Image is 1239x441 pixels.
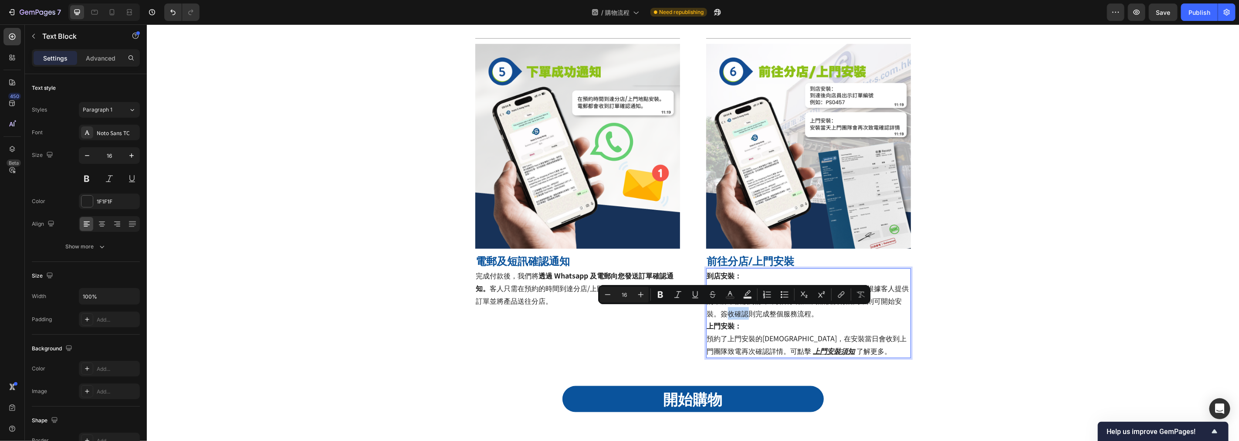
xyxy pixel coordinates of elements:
[147,24,1239,441] iframe: Design area
[32,149,55,161] div: Size
[1156,9,1171,16] span: Save
[32,343,74,355] div: Background
[559,20,764,224] img: gempages_521006813294887744-92b2c565-1b75-4689-afc3-799403e4ef2d.png
[601,8,603,17] span: /
[3,3,65,21] button: 7
[329,246,527,269] strong: 透過 Whatsapp 及電郵向您發送訂單確認通知。
[1181,3,1218,21] button: Publish
[32,415,60,427] div: Shape
[83,106,112,114] span: Paragraph 1
[560,296,595,306] strong: 上門安裝：
[1188,8,1210,17] div: Publish
[1209,398,1230,419] div: Open Intercom Messenger
[32,387,47,395] div: Image
[598,285,870,304] div: Editor contextual toolbar
[97,129,138,137] div: Noto Sans TC
[667,321,708,332] a: 上門安裝須知
[32,315,52,323] div: Padding
[79,288,139,304] input: Auto
[32,129,43,136] div: Font
[32,365,45,373] div: Color
[43,54,68,63] p: Settings
[164,3,200,21] div: Undo/Redo
[32,239,140,254] button: Show more
[32,292,46,300] div: Width
[328,229,533,244] h2: 電郵及短訊確認通知
[97,365,138,373] div: Add...
[605,8,630,17] span: 購物流程
[1107,426,1220,437] button: Show survey - Help us improve GemPages!
[1107,427,1209,436] span: Help us improve GemPages!
[659,8,704,16] span: Need republishing
[32,197,45,205] div: Color
[560,245,763,333] p: 到達分店後，客人只需向店員 。店員則根據客人提供的車牌車款核對訂單，如客人檢查商品後沒有疑問，則可開始安裝。簽收確認則完成整個服務流程。 預約了上門安裝的[DEMOGRAPHIC_DATA]，在...
[560,246,595,256] strong: 到店安裝：
[97,316,138,324] div: Add...
[1149,3,1178,21] button: Save
[32,106,47,114] div: Styles
[66,242,106,251] div: Show more
[416,362,677,388] a: 開始購物
[651,258,693,269] strong: 出示訂單編號
[97,198,138,206] div: 1F1F1F
[86,54,115,63] p: Advanced
[32,218,56,230] div: Align
[79,102,140,118] button: Paragraph 1
[517,365,576,385] strong: 開始購物
[97,388,138,396] div: Add...
[32,84,56,92] div: Text style
[7,159,21,166] div: Beta
[559,244,764,334] div: Rich Text Editor. Editing area: main
[328,244,533,283] div: Rich Text Editor. Editing area: main
[42,31,116,41] p: Text Block
[8,93,21,100] div: 450
[57,7,61,17] p: 7
[329,245,532,282] p: 完成付款後，我們將 客人只需在預約的時間到達分店/上門地址。我們會為您準備訂單並將產品送往分店。
[559,229,764,244] h2: 前往分店/上門安裝
[32,270,55,282] div: Size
